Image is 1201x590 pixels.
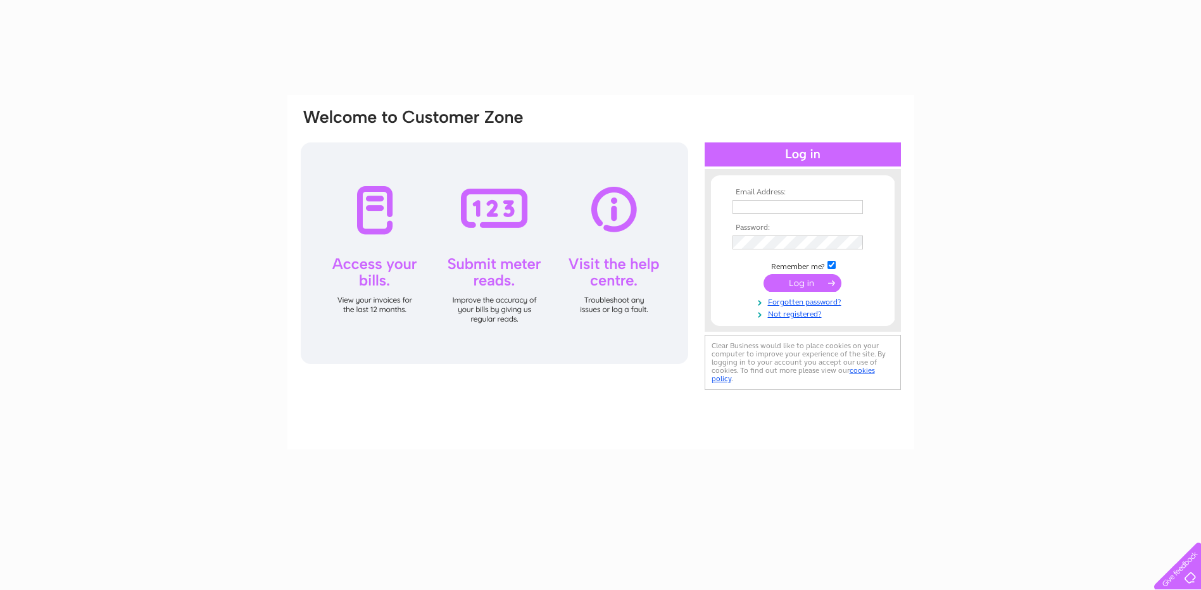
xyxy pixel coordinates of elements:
[729,223,876,232] th: Password:
[729,188,876,197] th: Email Address:
[764,274,841,292] input: Submit
[712,366,875,383] a: cookies policy
[729,259,876,272] td: Remember me?
[705,335,901,390] div: Clear Business would like to place cookies on your computer to improve your experience of the sit...
[733,295,876,307] a: Forgotten password?
[733,307,876,319] a: Not registered?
